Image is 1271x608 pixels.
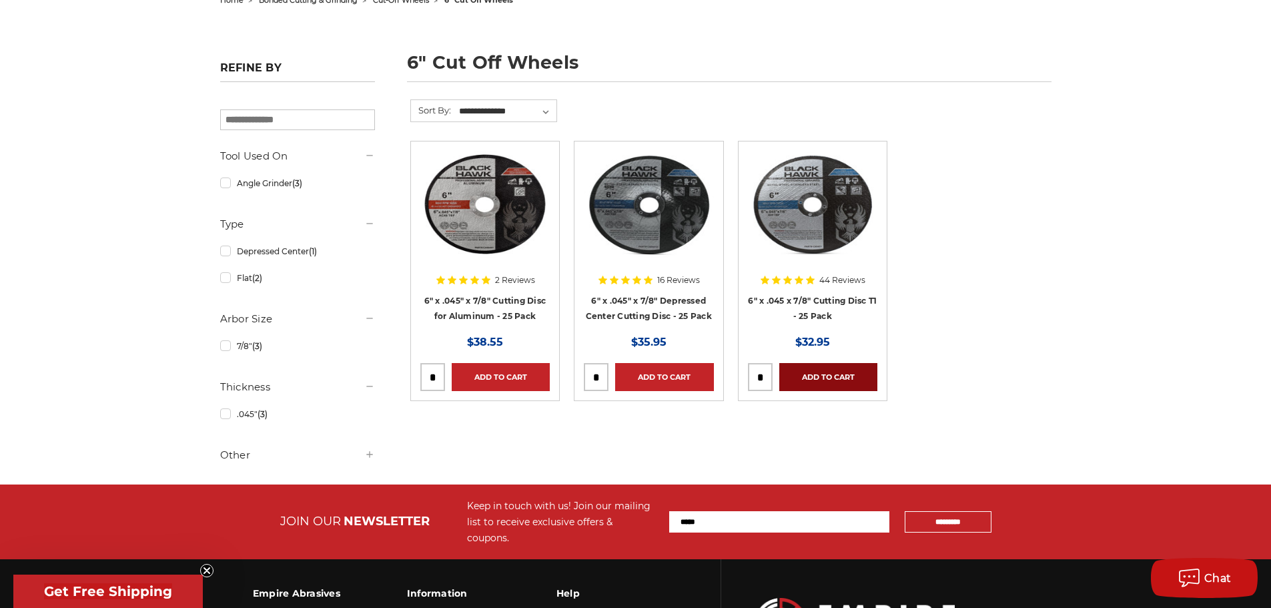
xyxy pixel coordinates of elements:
span: Get Free Shipping [44,583,172,599]
h1: 6" cut off wheels [407,53,1051,82]
h5: Tool Used On [220,148,375,164]
span: (3) [258,409,268,419]
a: Add to Cart [452,363,550,391]
h5: Thickness [220,379,375,395]
span: $38.55 [467,336,503,348]
select: Sort By: [457,101,556,121]
span: (2) [252,273,262,283]
h3: Information [407,579,490,607]
img: 6" x .045" x 7/8" Depressed Center Type 27 Cut Off Wheel [584,151,713,258]
button: Close teaser [200,564,214,577]
img: 6" x .045 x 7/8" Cutting Disc T1 [748,151,877,258]
a: 7/8" [220,334,375,358]
a: 6" x .045" x 7/8" Depressed Center Type 27 Cut Off Wheel [584,151,713,322]
h3: Empire Abrasives [253,579,340,607]
h5: Arbor Size [220,311,375,327]
h5: Refine by [220,61,375,82]
button: Chat [1151,558,1258,598]
h5: Type [220,216,375,232]
a: Angle Grinder [220,172,375,195]
span: $35.95 [631,336,667,348]
span: (3) [252,341,262,351]
span: $32.95 [795,336,830,348]
a: Add to Cart [779,363,877,391]
a: 6" x .045 x 7/8" Cutting Disc T1 [748,151,877,322]
span: (1) [309,246,317,256]
span: Chat [1204,572,1232,585]
span: NEWSLETTER [344,514,430,529]
img: 6 inch cut off wheel for aluminum [420,151,550,258]
h3: Help [556,579,647,607]
a: 6 inch cut off wheel for aluminum [420,151,550,322]
label: Sort By: [411,100,451,120]
a: Depressed Center [220,240,375,263]
div: Keep in touch with us! Join our mailing list to receive exclusive offers & coupons. [467,498,656,546]
span: JOIN OUR [280,514,341,529]
div: Get Free ShippingClose teaser [13,575,203,608]
a: .045" [220,402,375,426]
a: Flat [220,266,375,290]
h5: Other [220,447,375,463]
span: (3) [292,178,302,188]
a: Add to Cart [615,363,713,391]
